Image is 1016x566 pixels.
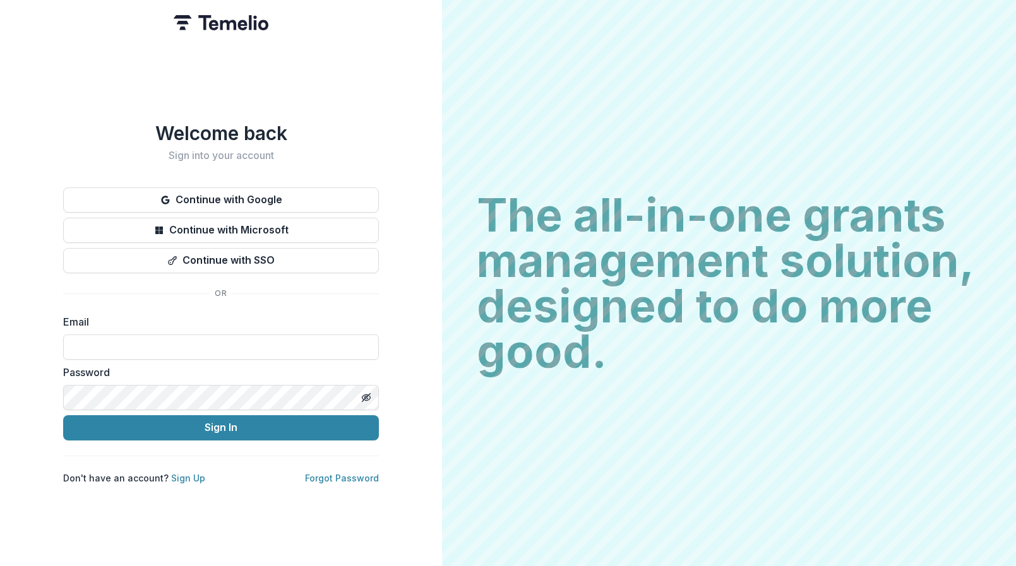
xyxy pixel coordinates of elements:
a: Sign Up [171,473,205,483]
a: Forgot Password [305,473,379,483]
label: Email [63,314,371,329]
button: Sign In [63,415,379,440]
label: Password [63,365,371,380]
button: Continue with Microsoft [63,218,379,243]
h1: Welcome back [63,122,379,144]
h2: Sign into your account [63,150,379,162]
button: Continue with Google [63,187,379,213]
button: Continue with SSO [63,248,379,273]
img: Temelio [174,15,268,30]
button: Toggle password visibility [356,387,376,408]
p: Don't have an account? [63,471,205,485]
